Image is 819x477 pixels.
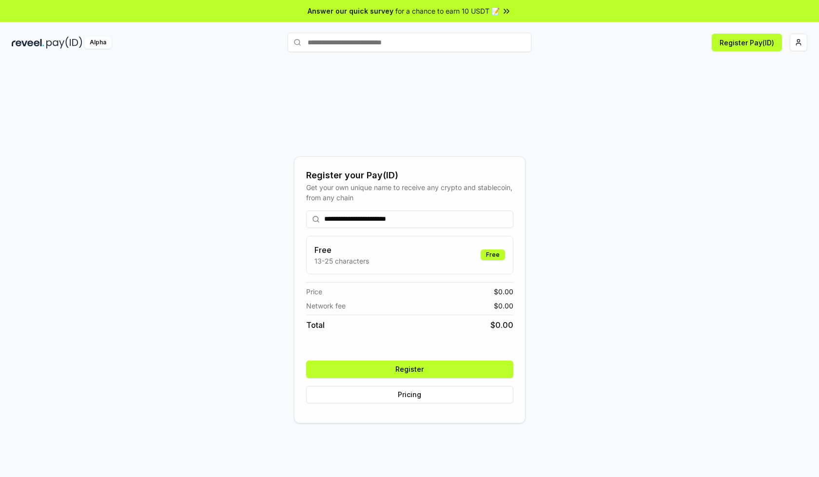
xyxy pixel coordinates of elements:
button: Register [306,361,513,378]
button: Register Pay(ID) [712,34,782,51]
span: $ 0.00 [490,319,513,331]
span: Price [306,286,322,297]
div: Register your Pay(ID) [306,169,513,182]
div: Get your own unique name to receive any crypto and stablecoin, from any chain [306,182,513,203]
span: Network fee [306,301,346,311]
span: for a chance to earn 10 USDT 📝 [395,6,500,16]
span: $ 0.00 [494,301,513,311]
button: Pricing [306,386,513,403]
p: 13-25 characters [314,256,369,266]
div: Alpha [84,37,112,49]
span: Answer our quick survey [308,6,393,16]
img: reveel_dark [12,37,44,49]
img: pay_id [46,37,82,49]
span: Total [306,319,325,331]
div: Free [481,249,505,260]
span: $ 0.00 [494,286,513,297]
h3: Free [314,244,369,256]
